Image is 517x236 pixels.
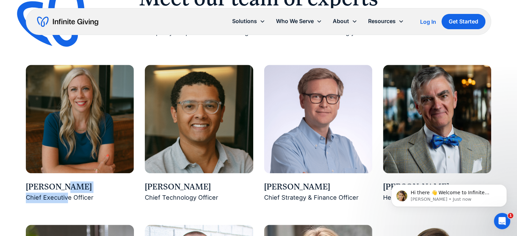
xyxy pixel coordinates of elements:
[508,213,513,218] span: 1
[26,193,134,203] div: Chief Executive Officer
[264,193,372,203] div: Chief Strategy & Finance Officer
[333,17,349,26] div: About
[232,17,257,26] div: Solutions
[145,193,253,203] div: Chief Technology Officer
[271,14,327,29] div: Who We Serve
[363,14,409,29] div: Resources
[420,19,436,24] div: Log In
[368,17,396,26] div: Resources
[276,17,314,26] div: Who We Serve
[420,18,436,26] a: Log In
[442,14,485,29] a: Get Started
[37,16,98,27] a: home
[327,14,363,29] div: About
[494,213,510,229] iframe: Intercom live chat
[145,181,253,193] div: [PERSON_NAME]
[264,181,372,193] div: [PERSON_NAME]
[227,14,271,29] div: Solutions
[381,170,517,218] iframe: Intercom notifications message
[26,181,134,193] div: [PERSON_NAME]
